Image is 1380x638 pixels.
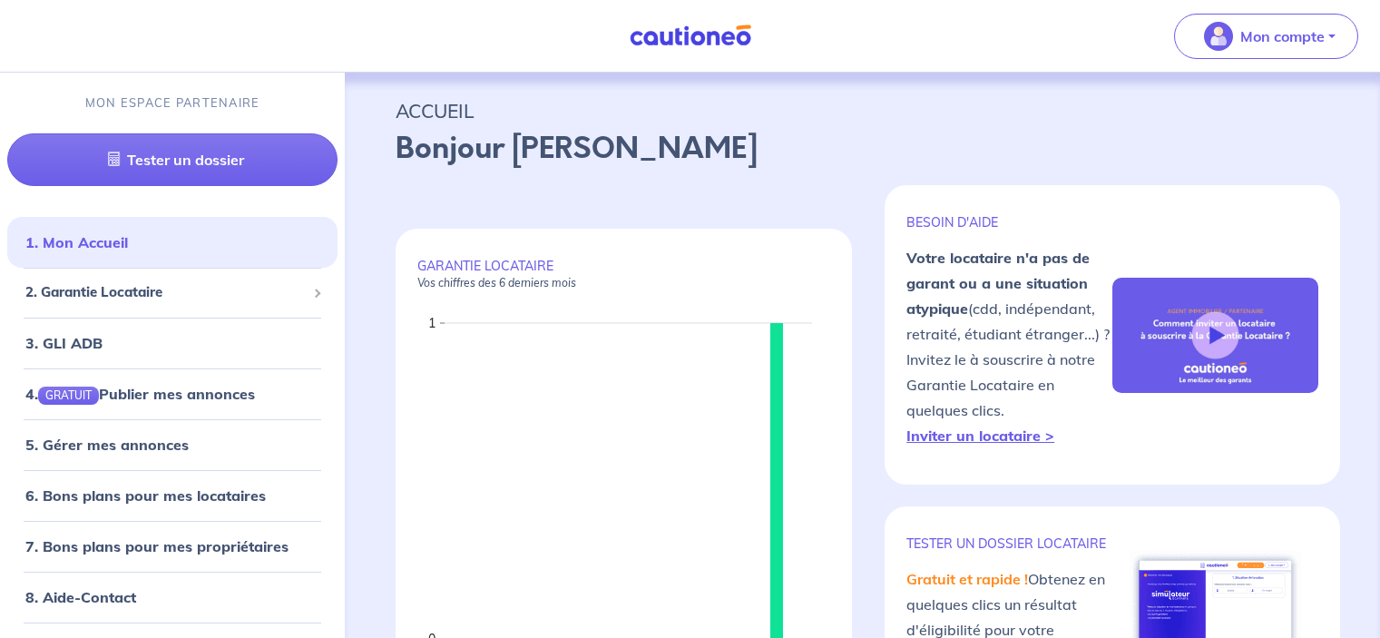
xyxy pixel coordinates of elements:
img: Cautioneo [622,25,759,47]
em: Gratuit et rapide ! [906,570,1028,588]
div: 5. Gérer mes annonces [7,427,338,463]
a: 1. Mon Accueil [25,233,128,251]
a: 5. Gérer mes annonces [25,436,189,454]
p: TESTER un dossier locataire [906,535,1112,552]
span: 2. Garantie Locataire [25,282,306,303]
div: 7. Bons plans pour mes propriétaires [7,528,338,564]
div: 8. Aide-Contact [7,579,338,615]
img: illu_account_valid_menu.svg [1204,22,1233,51]
div: 4.GRATUITPublier mes annonces [7,376,338,412]
em: Vos chiffres des 6 derniers mois [417,276,576,290]
text: 1 [428,315,436,331]
a: 3. GLI ADB [25,334,103,352]
strong: Votre locataire n'a pas de garant ou a une situation atypique [906,249,1090,318]
p: Mon compte [1240,25,1325,47]
a: 7. Bons plans pour mes propriétaires [25,537,289,555]
a: 4.GRATUITPublier mes annonces [25,385,255,403]
p: ACCUEIL [396,94,1329,127]
p: GARANTIE LOCATAIRE [417,258,830,290]
p: MON ESPACE PARTENAIRE [85,94,260,112]
div: 1. Mon Accueil [7,224,338,260]
a: Tester un dossier [7,133,338,186]
p: (cdd, indépendant, retraité, étudiant étranger...) ? Invitez le à souscrire à notre Garantie Loca... [906,245,1112,448]
p: Bonjour [PERSON_NAME] [396,127,1329,171]
p: BESOIN D'AIDE [906,214,1112,231]
a: 8. Aide-Contact [25,588,136,606]
div: 6. Bons plans pour mes locataires [7,477,338,514]
button: illu_account_valid_menu.svgMon compte [1174,14,1358,59]
div: 2. Garantie Locataire [7,275,338,310]
a: 6. Bons plans pour mes locataires [25,486,266,505]
img: video-gli-new-none.jpg [1112,278,1318,394]
a: Inviter un locataire > [906,427,1054,445]
div: 3. GLI ADB [7,325,338,361]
